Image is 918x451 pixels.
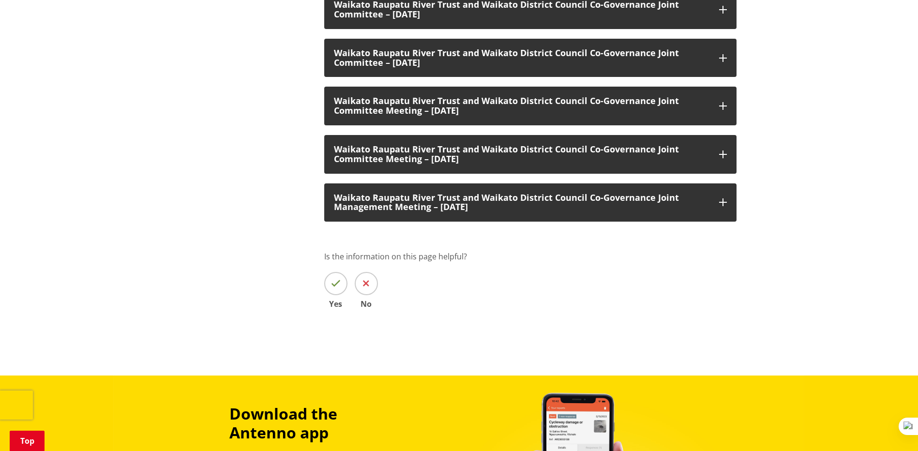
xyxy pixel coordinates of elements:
[324,300,347,308] span: Yes
[229,405,405,442] h3: Download the Antenno app
[324,251,737,262] p: Is the information on this page helpful?
[334,48,709,68] h3: Waikato Raupatu River Trust and Waikato District Council Co-Governance Joint Committee – [DATE]
[334,193,709,212] h3: Waikato Raupatu River Trust and Waikato District Council Co-Governance Joint Management Meeting –...
[334,96,709,116] h3: Waikato Raupatu River Trust and Waikato District Council Co-Governance Joint Committee Meeting – ...
[334,145,709,164] h3: Waikato Raupatu River Trust and Waikato District Council Co-Governance Joint Committee Meeting – ...
[355,300,378,308] span: No
[873,410,908,445] iframe: Messenger Launcher
[10,431,45,451] a: Top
